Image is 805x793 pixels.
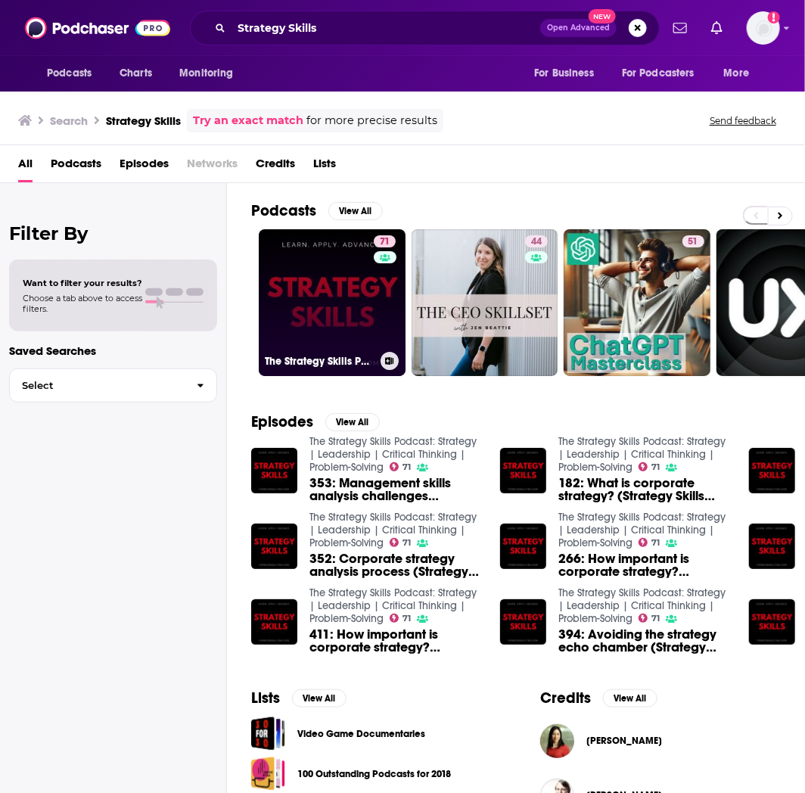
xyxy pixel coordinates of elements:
a: Video Game Documentaries [251,717,285,751]
a: The Strategy Skills Podcast: Strategy | Leadership | Critical Thinking | Problem-Solving [309,511,477,549]
h2: Episodes [251,412,313,431]
button: Kris SafarovaKris Safarova [540,717,781,765]
a: 51 [682,235,704,247]
a: Credits [256,151,295,182]
button: open menu [713,59,769,88]
a: 71The Strategy Skills Podcast: Strategy | Leadership | Critical Thinking | Problem-Solving [259,229,406,376]
a: 100 Outstanding Podcasts for 2018 [251,757,285,791]
a: ListsView All [251,689,347,707]
a: 394: Avoiding the strategy echo chamber (Strategy Skills classics) [558,628,731,654]
img: 349: Business unit strategy: Core & critical (Strategy Skills classics) [749,599,795,645]
a: The Strategy Skills Podcast: Strategy | Leadership | Critical Thinking | Problem-Solving [558,511,726,549]
h2: Lists [251,689,280,707]
span: for more precise results [306,112,437,129]
a: The Strategy Skills Podcast: Strategy | Leadership | Critical Thinking | Problem-Solving [558,435,726,474]
span: 71 [651,540,660,546]
img: Kris Safarova [540,724,574,758]
button: Open AdvancedNew [540,19,617,37]
img: Podchaser - Follow, Share and Rate Podcasts [25,14,170,42]
a: 71 [639,538,660,547]
svg: Add a profile image [768,11,780,23]
span: 71 [402,615,411,622]
a: 71 [639,614,660,623]
a: Show notifications dropdown [667,15,693,41]
img: 352: Corporate strategy analysis process (Strategy Skills classics) [251,524,297,570]
a: 71 [390,462,412,471]
span: 71 [651,464,660,471]
a: 352: Corporate strategy analysis process (Strategy Skills classics) [309,552,482,578]
a: 71 [374,235,396,247]
span: [PERSON_NAME] [586,735,662,747]
a: 71 [390,538,412,547]
span: Networks [187,151,238,182]
a: Kris Safarova [586,735,662,747]
button: View All [325,413,380,431]
span: Choose a tab above to access filters. [23,293,142,314]
a: 353: Management skills analysis challenges (Strategy Skills classics) [309,477,482,502]
button: Show profile menu [747,11,780,45]
a: Video Game Documentaries [297,726,425,742]
h2: Filter By [9,222,217,244]
a: 411: How important is corporate strategy? (Strategy Skills Classics) [309,628,482,654]
a: Try an exact match [193,112,303,129]
button: open menu [612,59,716,88]
img: 266: How important is corporate strategy? (Strategy Skills Classics) [500,524,546,570]
h3: The Strategy Skills Podcast: Strategy | Leadership | Critical Thinking | Problem-Solving [265,355,375,368]
a: Lists [313,151,336,182]
h2: Podcasts [251,201,316,220]
a: 51 [564,229,710,376]
button: View All [603,689,657,707]
a: PodcastsView All [251,201,383,220]
a: 44 [525,235,548,247]
button: open menu [169,59,253,88]
a: 71 [390,614,412,623]
span: Select [10,381,185,390]
span: 44 [531,235,542,250]
a: The Strategy Skills Podcast: Strategy | Leadership | Critical Thinking | Problem-Solving [309,586,477,625]
a: 394: Avoiding the strategy echo chamber (Strategy Skills classics) [500,599,546,645]
a: 44 [412,229,558,376]
a: Podcasts [51,151,101,182]
button: open menu [36,59,111,88]
a: 100 Outstanding Podcasts for 2018 [297,766,451,782]
a: 182: What is corporate strategy? (Strategy Skills classics) [558,477,731,502]
span: More [724,63,750,84]
span: For Business [534,63,594,84]
a: Charts [110,59,161,88]
div: Search podcasts, credits, & more... [190,11,660,45]
h3: Search [50,114,88,128]
button: View All [292,689,347,707]
span: Charts [120,63,152,84]
img: 182: What is corporate strategy? (Strategy Skills classics) [500,448,546,494]
img: 363: What is corporate strategy? (Strategy Skills classics) [749,448,795,494]
img: 353: Management skills analysis challenges (Strategy Skills classics) [251,448,297,494]
h3: Strategy Skills [106,114,181,128]
a: 411: How important is corporate strategy? (Strategy Skills Classics) [251,599,297,645]
span: Episodes [120,151,169,182]
p: Saved Searches [9,344,217,358]
a: All [18,151,33,182]
button: Send feedback [705,114,781,127]
img: 213: Avoiding the strategy echo chamber (Strategy Skills classics) [749,524,795,570]
button: open menu [524,59,613,88]
a: Show notifications dropdown [705,15,729,41]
